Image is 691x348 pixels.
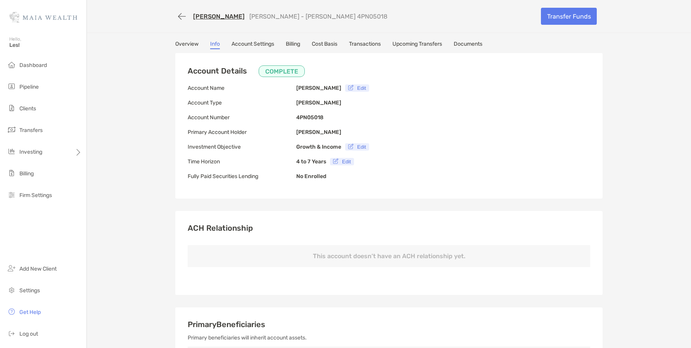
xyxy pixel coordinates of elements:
img: add_new_client icon [7,264,16,273]
p: COMPLETE [265,67,298,76]
p: Primary beneficiaries will inherit account assets. [188,333,590,343]
img: pipeline icon [7,82,16,91]
a: Billing [286,41,300,49]
button: Edit [345,143,369,151]
span: Investing [19,149,42,155]
a: Upcoming Transfers [392,41,442,49]
span: Les! [9,42,82,48]
span: Transfers [19,127,43,134]
a: Info [210,41,220,49]
p: Account Name [188,83,296,93]
p: Investment Objective [188,142,296,152]
b: 4PN05018 [296,114,323,121]
h3: Account Details [188,65,305,77]
a: Transfer Funds [541,8,597,25]
img: billing icon [7,168,16,178]
span: Pipeline [19,84,39,90]
b: Growth & Income [296,144,341,150]
span: Clients [19,105,36,112]
img: dashboard icon [7,60,16,69]
button: Edit [345,84,369,92]
span: Billing [19,170,34,177]
b: [PERSON_NAME] [296,99,341,106]
b: 4 to 7 Years [296,158,326,165]
img: firm-settings icon [7,190,16,199]
p: Fully Paid Securities Lending [188,171,296,181]
a: Transactions [349,41,381,49]
span: Settings [19,287,40,294]
span: Add New Client [19,266,57,272]
span: Log out [19,331,38,337]
p: [PERSON_NAME] - [PERSON_NAME] 4PN05018 [249,13,387,20]
a: Overview [175,41,199,49]
a: Cost Basis [312,41,337,49]
img: Zoe Logo [9,3,77,31]
img: investing icon [7,147,16,156]
span: Primary Beneficiaries [188,320,265,329]
span: Dashboard [19,62,47,69]
p: Account Number [188,113,296,122]
img: logout icon [7,329,16,338]
img: transfers icon [7,125,16,134]
h3: ACH Relationship [188,223,590,233]
span: Firm Settings [19,192,52,199]
p: Time Horizon [188,157,296,166]
b: [PERSON_NAME] [296,129,341,135]
a: Documents [454,41,482,49]
span: Get Help [19,309,41,315]
img: clients icon [7,103,16,113]
button: Edit [330,158,354,165]
p: This account doesn’t have an ACH relationship yet. [188,245,590,267]
a: [PERSON_NAME] [193,13,245,20]
p: Primary Account Holder [188,127,296,137]
img: settings icon [7,285,16,295]
b: No Enrolled [296,173,326,180]
p: Account Type [188,98,296,108]
img: get-help icon [7,307,16,316]
a: Account Settings [231,41,274,49]
b: [PERSON_NAME] [296,85,341,91]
